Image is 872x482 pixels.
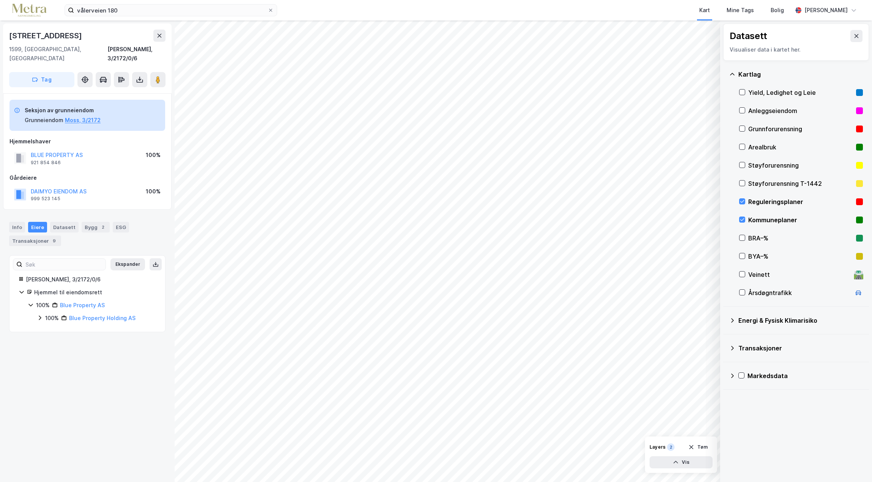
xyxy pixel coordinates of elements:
div: Eiere [28,222,47,232]
img: metra-logo.256734c3b2bbffee19d4.png [12,4,46,17]
div: 🛣️ [853,270,864,279]
button: Moss, 3/2172 [65,116,101,125]
div: Gårdeiere [9,173,165,182]
div: Transaksjoner [9,236,61,246]
div: Seksjon av grunneiendom [25,106,101,115]
iframe: Chat Widget [834,446,872,482]
div: Mine Tags [727,6,754,15]
div: 1599, [GEOGRAPHIC_DATA], [GEOGRAPHIC_DATA] [9,45,107,63]
button: Vis [650,456,713,468]
div: 100% [45,314,59,323]
button: Ekspander [110,258,145,270]
div: ESG [113,222,129,232]
div: Kart [699,6,710,15]
input: Søk [22,259,106,270]
div: [PERSON_NAME], 3/2172/0/6 [26,275,156,284]
div: 100% [36,301,50,310]
div: Energi & Fysisk Klimarisiko [738,316,863,325]
div: Støyforurensning [748,161,853,170]
button: Tag [9,72,74,87]
div: [STREET_ADDRESS] [9,30,84,42]
div: Arealbruk [748,143,853,152]
div: Grunnforurensning [748,124,853,133]
input: Søk på adresse, matrikkel, gårdeiere, leietakere eller personer [74,5,268,16]
div: 921 854 846 [31,160,61,166]
div: Yield, Ledighet og Leie [748,88,853,97]
button: Tøm [683,441,713,453]
div: 2 [99,223,107,231]
div: Støyforurensning T-1442 [748,179,853,188]
div: Bygg [82,222,110,232]
div: Reguleringsplaner [748,197,853,206]
div: Kommuneplaner [748,215,853,225]
div: [PERSON_NAME], 3/2172/0/6 [107,45,166,63]
div: Kartlag [738,70,863,79]
div: BYA–% [748,252,853,261]
div: Visualiser data i kartet her. [730,45,863,54]
div: [PERSON_NAME] [804,6,848,15]
div: Layers [650,444,665,450]
div: Bolig [771,6,784,15]
div: Datasett [50,222,79,232]
div: Transaksjoner [738,344,863,353]
div: Veinett [748,270,851,279]
div: 100% [146,187,161,196]
a: Blue Property Holding AS [69,315,136,321]
a: Blue Property AS [60,302,105,308]
div: 999 523 145 [31,196,60,202]
div: 9 [50,237,58,245]
div: Kontrollprogram for chat [834,446,872,482]
div: Anleggseiendom [748,106,853,115]
div: Hjemmelshaver [9,137,165,146]
div: Hjemmel til eiendomsrett [34,288,156,297]
div: Datasett [730,30,767,42]
div: Grunneiendom [25,116,63,125]
div: Årsdøgntrafikk [748,288,851,297]
div: Markedsdata [747,371,863,380]
div: 2 [667,443,675,451]
div: BRA–% [748,234,853,243]
div: Info [9,222,25,232]
div: 100% [146,151,161,160]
